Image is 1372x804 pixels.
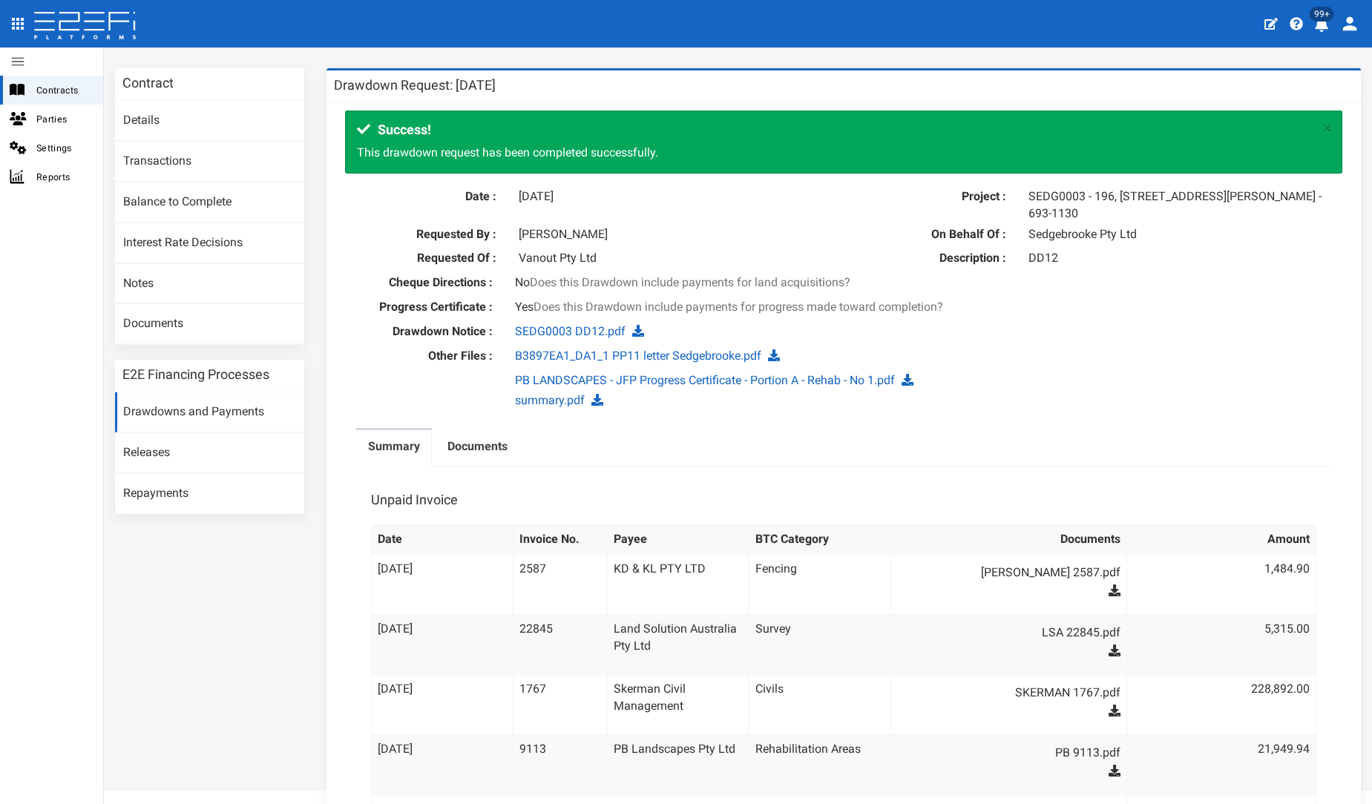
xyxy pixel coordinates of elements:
[508,188,833,205] div: [DATE]
[891,525,1127,555] th: Documents
[447,438,508,455] label: Documents
[855,250,1017,267] label: Description :
[36,82,91,99] span: Contracts
[513,554,607,614] td: 2587
[1127,614,1316,674] td: 5,315.00
[371,554,513,614] td: [DATE]
[371,614,513,674] td: [DATE]
[334,348,504,365] label: Other Files :
[749,525,891,555] th: BTC Category
[1127,525,1316,555] th: Amount
[515,324,626,338] a: SEDG0003 DD12.pdf
[115,433,304,473] a: Releases
[115,142,304,182] a: Transactions
[1127,554,1316,614] td: 1,484.90
[749,734,891,794] td: Rehabilitation Areas
[608,734,749,794] td: PB Landscapes Pty Ltd
[115,223,304,263] a: Interest Rate Decisions
[1017,188,1342,223] div: SEDG0003 - 196, [STREET_ADDRESS][PERSON_NAME] - 693-1130
[334,323,504,340] label: Drawdown Notice :
[608,554,749,614] td: KD & KL PTY LTD
[534,300,943,314] span: Does this Drawdown include payments for progress made toward completion?
[749,614,891,674] td: Survey
[115,392,304,432] a: Drawdowns and Payments
[912,561,1120,584] a: [PERSON_NAME] 2587.pdf
[513,525,607,555] th: Invoice No.
[356,430,432,467] a: Summary
[345,188,508,205] label: Date :
[371,674,513,734] td: [DATE]
[345,226,508,243] label: Requested By :
[515,373,895,387] a: PB LANDSCAPES - JFP Progress Certificate - Portion A - Rehab - No 1.pdf
[36,168,91,185] span: Reports
[608,525,749,555] th: Payee
[436,430,519,467] a: Documents
[1127,734,1316,794] td: 21,949.94
[749,554,891,614] td: Fencing
[36,139,91,156] span: Settings
[608,674,749,734] td: Skerman Civil Management
[1017,226,1342,243] div: Sedgebrooke Pty Ltd
[508,226,833,243] div: [PERSON_NAME]
[912,621,1120,645] a: LSA 22845.pdf
[504,299,1184,316] div: Yes
[36,111,91,128] span: Parties
[749,674,891,734] td: Civils
[334,274,504,291] label: Cheque Directions :
[115,304,304,344] a: Documents
[530,275,850,289] span: Does this Drawdown include payments for land acquisitions?
[122,76,174,90] h3: Contract
[855,226,1017,243] label: On Behalf Of :
[122,368,269,381] h3: E2E Financing Processes
[115,101,304,141] a: Details
[334,79,496,92] h3: Drawdown Request: [DATE]
[608,614,749,674] td: Land Solution Australia Pty Ltd
[1127,674,1316,734] td: 228,892.00
[345,111,1342,174] div: This drawdown request has been completed successfully.
[115,264,304,304] a: Notes
[513,614,607,674] td: 22845
[371,493,458,507] h3: Unpaid Invoice
[508,250,833,267] div: Vanout Pty Ltd
[357,122,1316,137] h4: Success!
[115,182,304,223] a: Balance to Complete
[855,188,1017,205] label: Project :
[371,525,513,555] th: Date
[912,681,1120,705] a: SKERMAN 1767.pdf
[1323,121,1331,136] button: ×
[515,349,761,363] a: B3897EA1_DA1_1 PP11 letter Sedgebrooke.pdf
[504,274,1184,291] div: No
[334,299,504,316] label: Progress Certificate :
[515,393,585,407] a: summary.pdf
[371,734,513,794] td: [DATE]
[513,734,607,794] td: 9113
[513,674,607,734] td: 1767
[368,438,420,455] label: Summary
[345,250,508,267] label: Requested Of :
[115,474,304,514] a: Repayments
[1017,250,1342,267] div: DD12
[912,741,1120,765] a: PB 9113.pdf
